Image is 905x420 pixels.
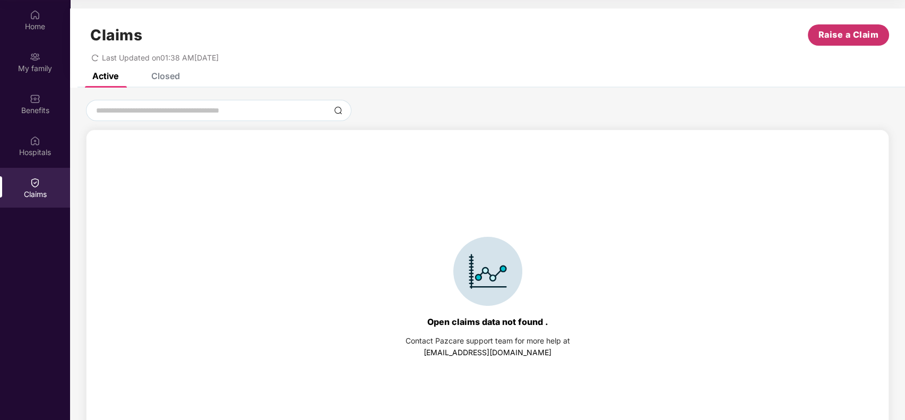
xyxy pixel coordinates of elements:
[424,348,551,357] a: [EMAIL_ADDRESS][DOMAIN_NAME]
[406,335,570,347] div: Contact Pazcare support team for more help at
[427,316,548,327] div: Open claims data not found .
[30,135,40,146] img: svg+xml;base64,PHN2ZyBpZD0iSG9zcGl0YWxzIiB4bWxucz0iaHR0cDovL3d3dy53My5vcmcvMjAwMC9zdmciIHdpZHRoPS...
[808,24,889,46] button: Raise a Claim
[30,10,40,20] img: svg+xml;base64,PHN2ZyBpZD0iSG9tZSIgeG1sbnM9Imh0dHA6Ly93d3cudzMub3JnLzIwMDAvc3ZnIiB3aWR0aD0iMjAiIG...
[102,53,219,62] span: Last Updated on 01:38 AM[DATE]
[453,237,522,306] img: svg+xml;base64,PHN2ZyBpZD0iSWNvbl9DbGFpbSIgZGF0YS1uYW1lPSJJY29uIENsYWltIiB4bWxucz0iaHR0cDovL3d3dy...
[30,52,40,62] img: svg+xml;base64,PHN2ZyB3aWR0aD0iMjAiIGhlaWdodD0iMjAiIHZpZXdCb3g9IjAgMCAyMCAyMCIgZmlsbD0ibm9uZSIgeG...
[151,71,180,81] div: Closed
[92,71,118,81] div: Active
[90,26,142,44] h1: Claims
[818,28,879,41] span: Raise a Claim
[334,106,342,115] img: svg+xml;base64,PHN2ZyBpZD0iU2VhcmNoLTMyeDMyIiB4bWxucz0iaHR0cDovL3d3dy53My5vcmcvMjAwMC9zdmciIHdpZH...
[91,53,99,62] span: redo
[30,93,40,104] img: svg+xml;base64,PHN2ZyBpZD0iQmVuZWZpdHMiIHhtbG5zPSJodHRwOi8vd3d3LnczLm9yZy8yMDAwL3N2ZyIgd2lkdGg9Ij...
[30,177,40,188] img: svg+xml;base64,PHN2ZyBpZD0iQ2xhaW0iIHhtbG5zPSJodHRwOi8vd3d3LnczLm9yZy8yMDAwL3N2ZyIgd2lkdGg9IjIwIi...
